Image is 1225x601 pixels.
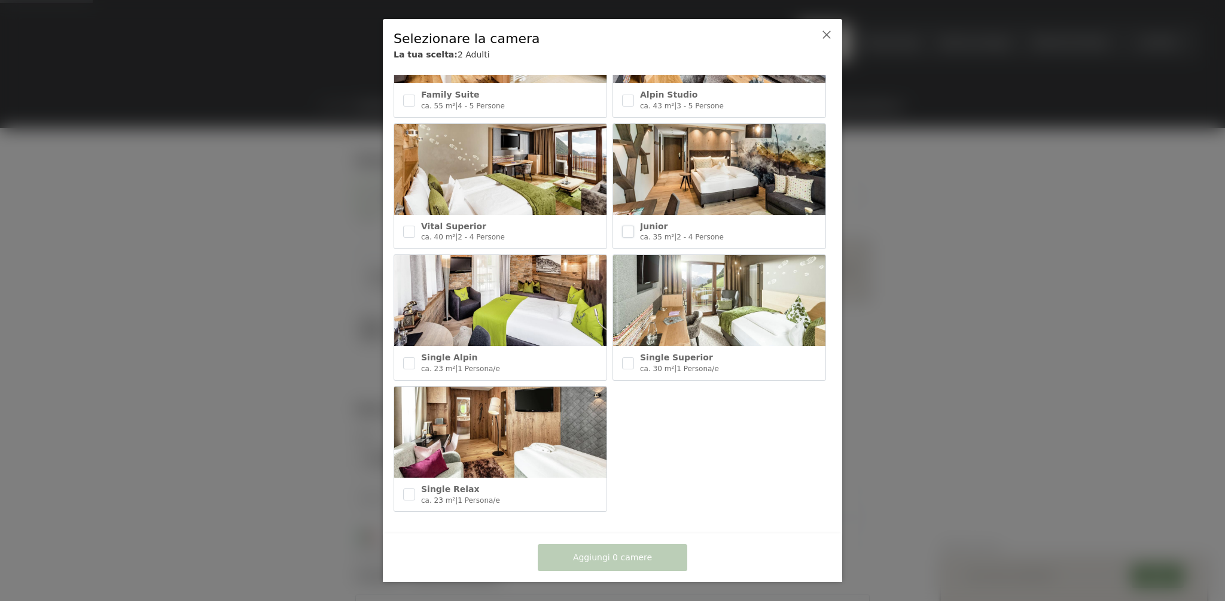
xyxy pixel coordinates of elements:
span: Single Superior [640,353,713,362]
span: 4 - 5 Persone [458,102,505,110]
img: Single Relax [394,387,607,478]
span: ca. 23 m² [421,365,455,373]
span: Alpin Studio [640,90,697,99]
span: 3 - 5 Persone [677,102,724,110]
span: ca. 23 m² [421,496,455,505]
span: ca. 43 m² [640,102,674,110]
span: 2 - 4 Persone [458,233,505,241]
span: | [455,233,458,241]
span: 2 Adulti [458,50,490,59]
span: ca. 55 m² [421,102,455,110]
span: | [455,496,458,505]
img: Junior [613,124,825,215]
span: 1 Persona/e [458,496,500,505]
span: Vital Superior [421,221,486,231]
span: | [674,102,677,110]
span: Junior [640,221,668,231]
img: Single Alpin [394,255,607,346]
span: ca. 40 m² [421,233,455,241]
span: 2 - 4 Persone [677,233,724,241]
span: 1 Persona/e [677,365,719,373]
span: Single Relax [421,484,480,494]
span: ca. 30 m² [640,365,674,373]
span: Single Alpin [421,353,477,362]
span: | [455,365,458,373]
span: Family Suite [421,90,479,99]
span: | [455,102,458,110]
span: 1 Persona/e [458,365,500,373]
img: Vital Superior [394,124,607,215]
div: Selezionare la camera [394,30,794,48]
span: | [674,365,677,373]
b: La tua scelta: [394,50,458,59]
span: ca. 35 m² [640,233,674,241]
img: Single Superior [613,255,825,346]
span: | [674,233,677,241]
